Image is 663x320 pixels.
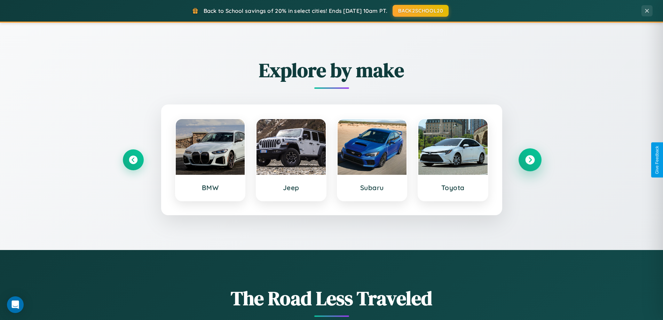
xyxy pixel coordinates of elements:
h3: BMW [183,184,238,192]
h3: Subaru [345,184,400,192]
h1: The Road Less Traveled [123,285,540,312]
button: BACK2SCHOOL20 [393,5,449,17]
div: Give Feedback [655,146,660,174]
span: Back to School savings of 20% in select cities! Ends [DATE] 10am PT. [204,7,387,14]
div: Open Intercom Messenger [7,296,24,313]
h3: Toyota [425,184,481,192]
h2: Explore by make [123,57,540,84]
h3: Jeep [263,184,319,192]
